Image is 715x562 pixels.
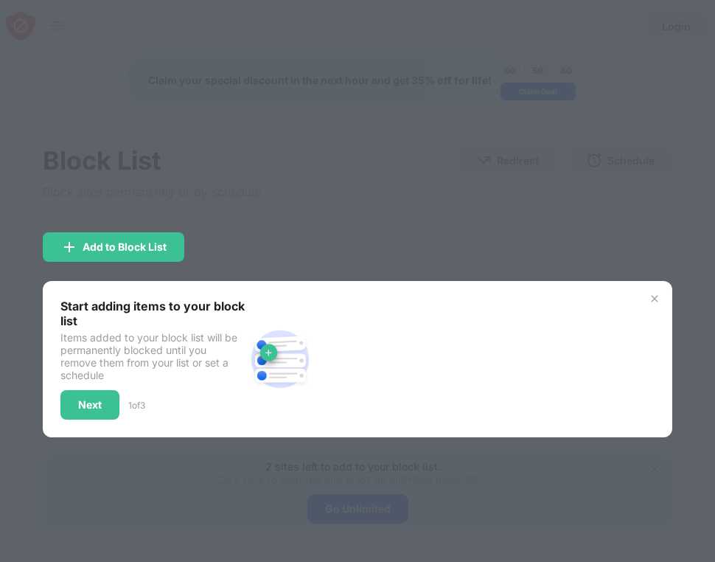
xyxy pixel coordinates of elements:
div: Start adding items to your block list [60,299,245,328]
img: block-site.svg [245,324,315,395]
div: Items added to your block list will be permanently blocked until you remove them from your list o... [60,331,245,381]
div: Next [78,399,102,411]
img: x-button.svg [649,293,660,305]
div: Add to Block List [83,241,167,253]
div: 1 of 3 [128,400,145,411]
